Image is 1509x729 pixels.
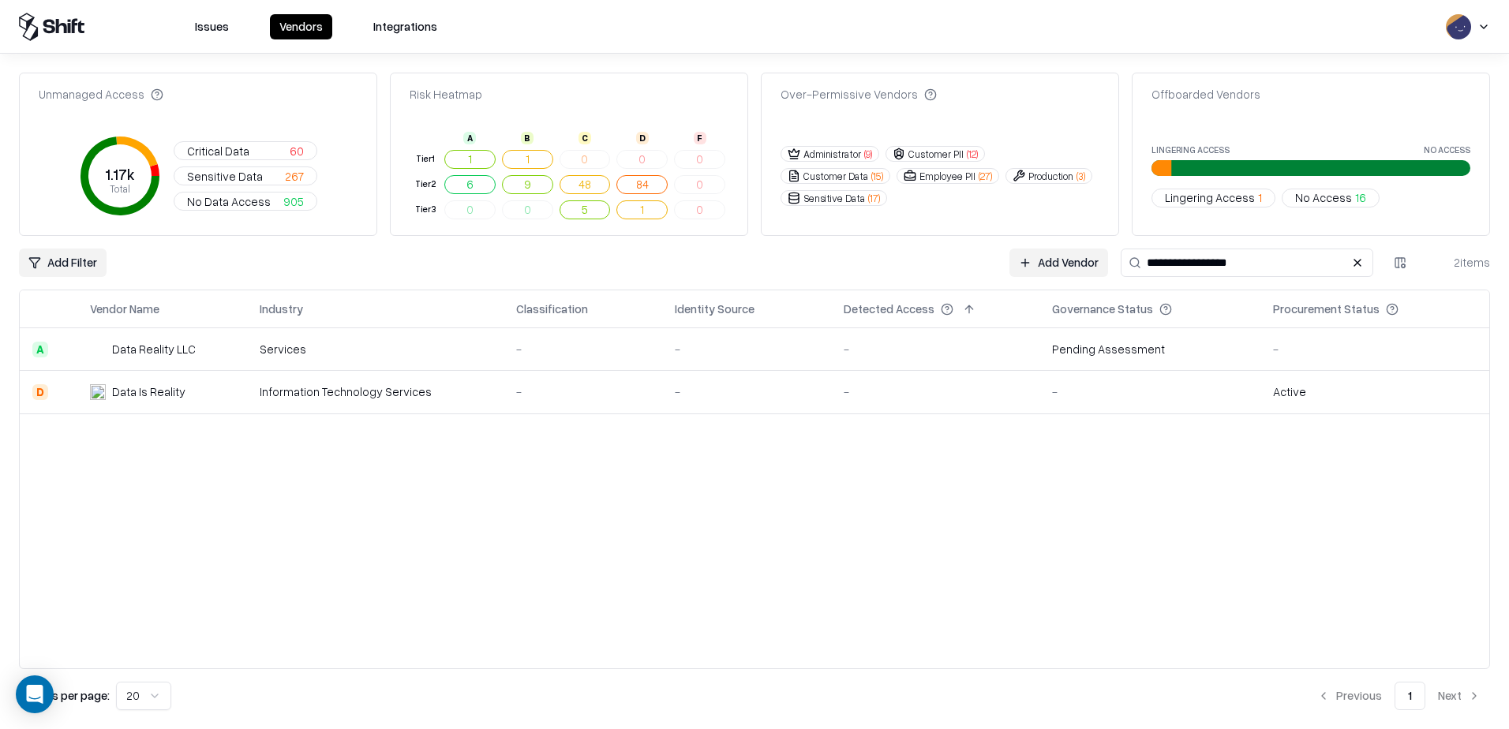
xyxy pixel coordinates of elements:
div: D [32,384,48,400]
button: Production(3) [1005,168,1092,184]
div: Open Intercom Messenger [16,675,54,713]
div: Procurement Status [1273,301,1380,317]
span: ( 12 ) [967,148,978,161]
span: Critical Data [187,143,249,159]
button: 1 [502,150,553,169]
span: Lingering Access [1165,189,1255,206]
button: 48 [560,175,611,194]
div: B [521,132,534,144]
button: Integrations [364,14,447,39]
button: Sensitive Data267 [174,166,317,185]
div: - [1273,341,1477,357]
div: Tier 3 [413,203,438,216]
div: D [636,132,649,144]
button: Lingering Access1 [1151,189,1275,207]
div: 2 items [1427,254,1490,271]
span: 16 [1355,189,1366,206]
div: Offboarded Vendors [1151,86,1260,103]
p: Results per page: [19,687,110,704]
button: 9 [502,175,553,194]
div: - [675,383,818,400]
button: Add Filter [19,249,107,277]
div: Classification [516,301,588,317]
div: A [463,132,476,144]
span: 1 [1258,189,1262,206]
div: A [32,342,48,357]
span: Sensitive Data [187,168,263,185]
div: Governance Status [1052,301,1153,317]
div: - [844,383,1027,400]
button: Sensitive Data(17) [781,190,887,206]
button: 5 [560,200,611,219]
button: Employee PII(27) [897,168,999,184]
a: Add Vendor [1009,249,1108,277]
div: - [516,341,650,357]
button: Vendors [270,14,332,39]
span: No Data Access [187,193,271,210]
div: - [516,383,650,400]
label: Lingering Access [1151,145,1230,154]
tspan: 1.17k [105,166,135,183]
span: ( 17 ) [868,192,880,205]
button: Issues [185,14,238,39]
div: Tier 2 [413,178,438,191]
span: No Access [1295,189,1352,206]
label: No Access [1424,145,1470,154]
button: No Data Access905 [174,192,317,211]
div: C [579,132,591,144]
div: Data Reality LLC [112,341,196,357]
div: Industry [260,301,303,317]
button: 1 [616,200,668,219]
div: Detected Access [844,301,934,317]
div: Risk Heatmap [410,86,482,103]
button: 84 [616,175,668,194]
button: Critical Data60 [174,141,317,160]
span: ( 15 ) [871,170,883,183]
div: Vendor Name [90,301,159,317]
div: - [1052,383,1248,400]
button: No Access16 [1282,189,1380,207]
span: ( 3 ) [1077,170,1085,183]
button: 1 [444,150,496,169]
img: Data Is Reality [90,384,106,400]
span: ( 9 ) [864,148,872,161]
div: - [675,341,818,357]
tspan: Total [110,183,130,196]
div: Identity Source [675,301,754,317]
img: Data Reality LLC [90,342,106,357]
div: Data Is Reality [112,383,185,400]
span: 267 [285,168,304,185]
div: Services [260,341,491,357]
button: Customer Data(15) [781,168,890,184]
button: 6 [444,175,496,194]
button: 1 [1395,682,1425,710]
div: F [694,132,706,144]
div: Unmanaged Access [39,86,163,103]
td: Active [1260,371,1489,413]
div: Over-Permissive Vendors [781,86,937,103]
div: Pending Assessment [1052,341,1165,357]
span: 60 [290,143,304,159]
span: ( 27 ) [979,170,992,183]
div: - [844,341,1027,357]
button: Customer PII(12) [886,146,985,162]
div: Tier 1 [413,152,438,166]
span: 905 [283,193,304,210]
nav: pagination [1308,682,1490,710]
div: Information Technology Services [260,383,491,400]
button: Administrator(9) [781,146,879,162]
